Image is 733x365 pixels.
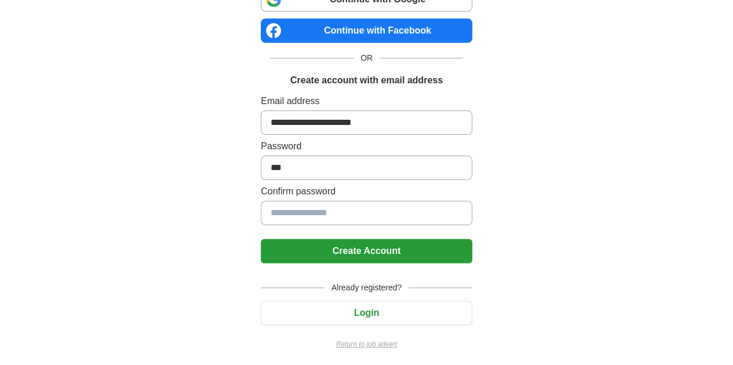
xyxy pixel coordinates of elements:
a: Login [261,308,472,318]
a: Return to job advert [261,339,472,349]
label: Password [261,139,472,153]
label: Confirm password [261,185,472,198]
a: Continue with Facebook [261,19,472,43]
button: Login [261,301,472,325]
span: Already registered? [324,282,409,294]
button: Create Account [261,239,472,263]
label: Email address [261,94,472,108]
span: OR [353,52,380,64]
h1: Create account with email address [290,73,443,87]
